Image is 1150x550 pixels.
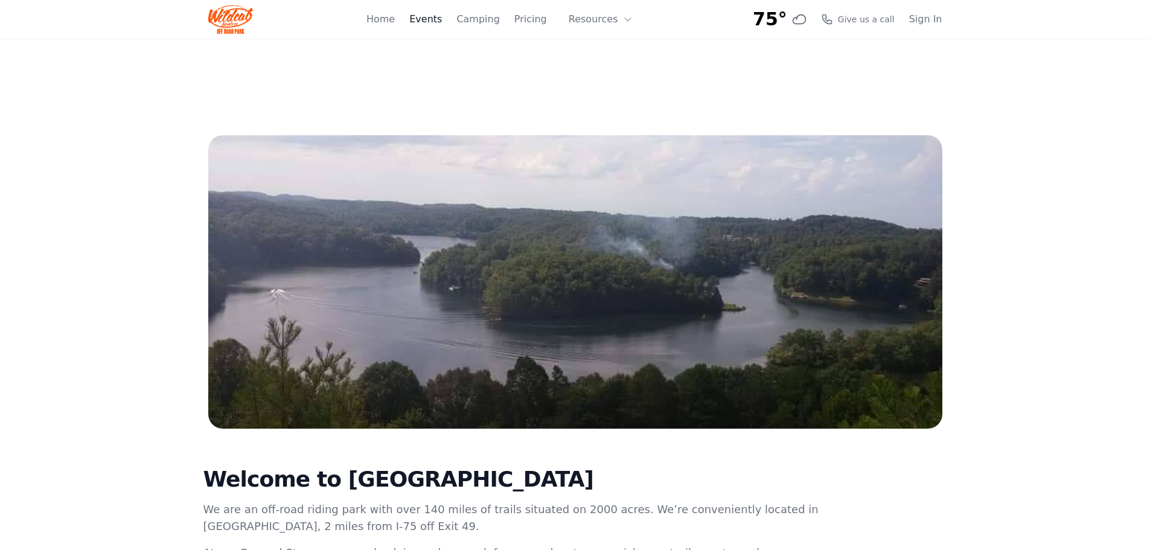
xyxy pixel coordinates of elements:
[561,7,640,31] button: Resources
[366,12,395,27] a: Home
[203,467,822,491] h2: Welcome to [GEOGRAPHIC_DATA]
[409,12,442,27] a: Events
[208,5,254,34] img: Wildcat Logo
[514,12,547,27] a: Pricing
[821,13,895,25] a: Give us a call
[753,8,787,30] span: 75°
[909,12,942,27] a: Sign In
[838,13,895,25] span: Give us a call
[203,501,822,535] p: We are an off-road riding park with over 140 miles of trails situated on 2000 acres. We’re conven...
[456,12,499,27] a: Camping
